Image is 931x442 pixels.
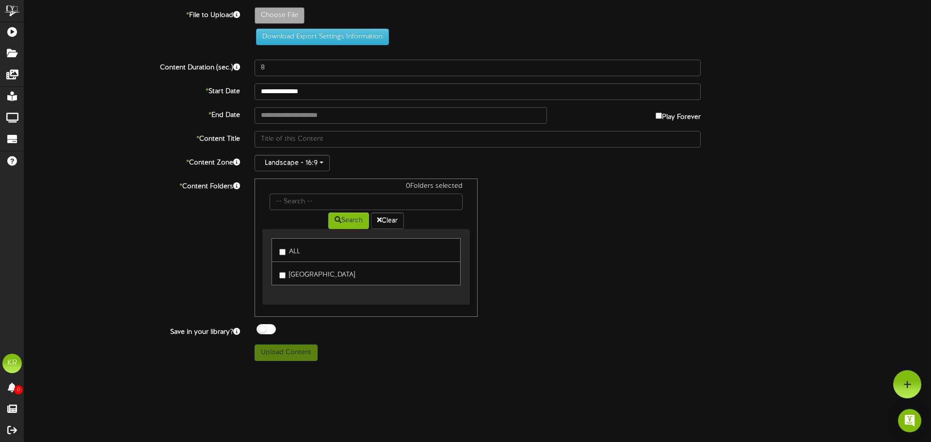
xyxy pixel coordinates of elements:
[255,155,330,171] button: Landscape - 16:9
[898,409,921,432] div: Open Intercom Messenger
[17,155,247,168] label: Content Zone
[17,7,247,20] label: File to Upload
[328,213,369,229] button: Search
[17,60,247,73] label: Content Duration (sec.)
[17,131,247,144] label: Content Title
[279,267,355,280] label: [GEOGRAPHIC_DATA]
[279,272,286,278] input: [GEOGRAPHIC_DATA]
[279,249,286,255] input: ALL
[270,194,463,210] input: -- Search --
[255,344,318,361] button: Upload Content
[251,33,389,40] a: Download Export Settings Information
[2,354,22,373] div: KR
[279,244,300,257] label: ALL
[656,113,662,119] input: Play Forever
[17,179,247,192] label: Content Folders
[262,181,470,194] div: 0 Folders selected
[371,213,404,229] button: Clear
[17,83,247,97] label: Start Date
[256,29,389,45] button: Download Export Settings Information
[255,131,701,147] input: Title of this Content
[17,107,247,120] label: End Date
[17,324,247,337] label: Save in your library?
[14,385,23,394] span: 0
[656,107,701,122] label: Play Forever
